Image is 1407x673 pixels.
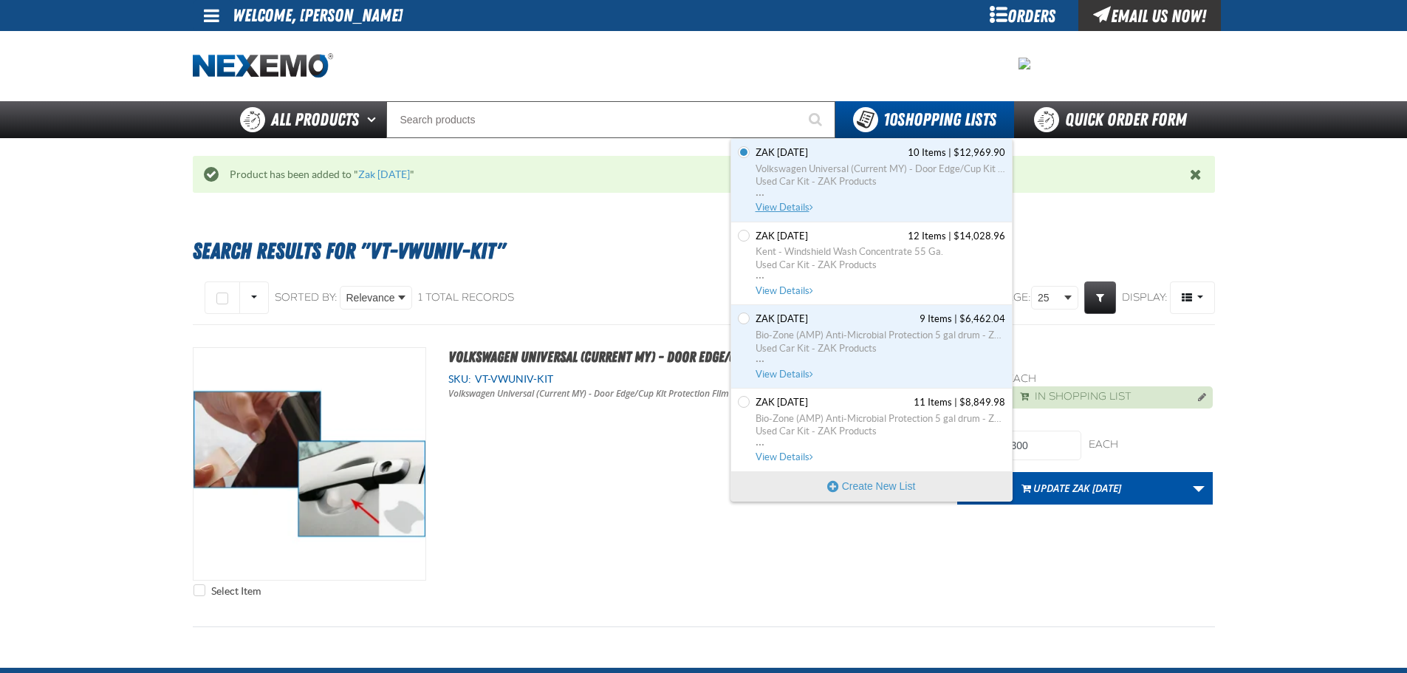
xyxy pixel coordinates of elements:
span: | [948,230,951,242]
input: Select Item [194,584,205,596]
a: Zak [DATE] [358,168,410,180]
a: Quick Order Form [1014,101,1214,138]
input: Search [386,101,835,138]
span: Zak 8.27.2025 [756,146,808,160]
span: Kent - Windshield Wash Concentrate 55 Ga. [756,245,1005,259]
img: 2e6c90364dd23602ace24518b318203c.jpeg [1019,58,1030,69]
span: Relevance [346,290,395,306]
span: Zak 4.2.2025 [756,396,808,409]
span: Product Grid Views Toolbar [1171,282,1214,313]
button: Manage current product in the Shopping List [1186,387,1210,405]
span: 10 Items [908,146,946,160]
strong: 10 [883,109,897,130]
h1: Search Results for "VT-VWUNIV-KIT" [193,231,1215,271]
button: You have 10 Shopping Lists. Open to view details [835,101,1014,138]
button: Create New List. Opens a popup [731,471,1012,501]
span: | [954,313,957,324]
a: Zak 3.20.2025 contains 12 items. Total cost is $14,028.96. Click to see all items, discounts, tax... [753,230,1005,298]
span: Sorted By: [275,291,338,304]
img: Nexemo logo [193,53,333,79]
a: Home [193,53,333,79]
a: Volkswagen Universal (Current MY) - Door Edge/Cup Kit Protection Film [448,348,863,366]
div: SKU: [448,372,936,386]
span: Display: [1122,291,1168,304]
span: ... [756,438,1005,443]
a: Expand or Collapse Grid Filters [1084,281,1116,314]
button: Rows selection options [239,281,269,314]
a: Zak 4.2.2025 contains 11 items. Total cost is $8,849.98. Click to see all items, discounts, taxes... [753,396,1005,464]
div: You have 10 Shopping Lists. Open to view details [730,138,1013,502]
span: ... [756,271,1005,276]
span: Used Car Kit - ZAK Products [756,175,1005,188]
span: View Details [756,451,815,462]
span: ... [756,355,1005,360]
a: More Actions [1185,472,1213,505]
span: View Details [756,285,815,296]
span: View Details [756,369,815,380]
span: | [954,397,957,408]
span: Zak 3.20.2025 [756,230,808,243]
span: Volkswagen Universal (Current MY) - Door Edge/Cup Kit Protection Film [448,387,729,400]
span: Shopping Lists [883,109,996,130]
span: View Details [756,202,815,213]
span: Used Car Kit - ZAK Products [756,425,1005,438]
span: 25 [1038,290,1061,306]
span: In Shopping List [1035,390,1132,404]
span: Volkswagen Universal (Current MY) - Door Edge/Cup Kit Protection Film [756,163,1005,176]
a: Zak 3.27.2025 contains 9 items. Total cost is $6,462.04. Click to see all items, discounts, taxes... [753,312,1005,380]
span: $8,849.98 [959,396,1005,409]
button: Update Zak [DATE] [957,472,1185,505]
span: ... [756,188,1005,194]
span: 9 Items [920,312,952,326]
span: Bio-Zone (AMP) Anti-Microbial Protection 5 gal drum - ZAK Products [756,329,1005,342]
span: All Products [271,106,359,133]
span: $14,028.96 [954,230,1005,243]
: View Details of the Volkswagen Universal (Current MY) - Door Edge/Cup Kit Protection Film [194,348,425,580]
button: Open All Products pages [362,101,386,138]
label: Select Item [194,584,261,598]
img: Volkswagen Universal (Current MY) - Door Edge/Cup Kit Protection Film [194,348,425,580]
div: 1 total records [418,291,514,305]
span: Used Car Kit - ZAK Products [756,342,1005,355]
span: 12 Items [908,230,946,243]
a: Zak 8.27.2025 contains 10 items. Total cost is $12,969.90. Click to see all items, discounts, tax... [753,146,1005,214]
span: VT-VWUNIV-KIT [471,373,553,385]
span: $12,969.90 [954,146,1005,160]
input: Product Quantity [957,431,1081,460]
span: | [948,147,951,158]
div: Product has been added to " " [219,168,1190,182]
span: Bio-Zone (AMP) Anti-Microbial Protection 5 gal drum - ZAK Products [756,412,1005,426]
span: each [1007,372,1036,385]
button: Product Grid Views Toolbar [1170,281,1215,314]
span: 11 Items [914,396,952,409]
span: Zak 3.27.2025 [756,312,808,326]
div: each [1089,438,1213,452]
button: Start Searching [798,101,835,138]
span: $6,462.04 [959,312,1005,326]
button: Close the Notification [1186,163,1208,185]
span: Used Car Kit - ZAK Products [756,259,1005,272]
